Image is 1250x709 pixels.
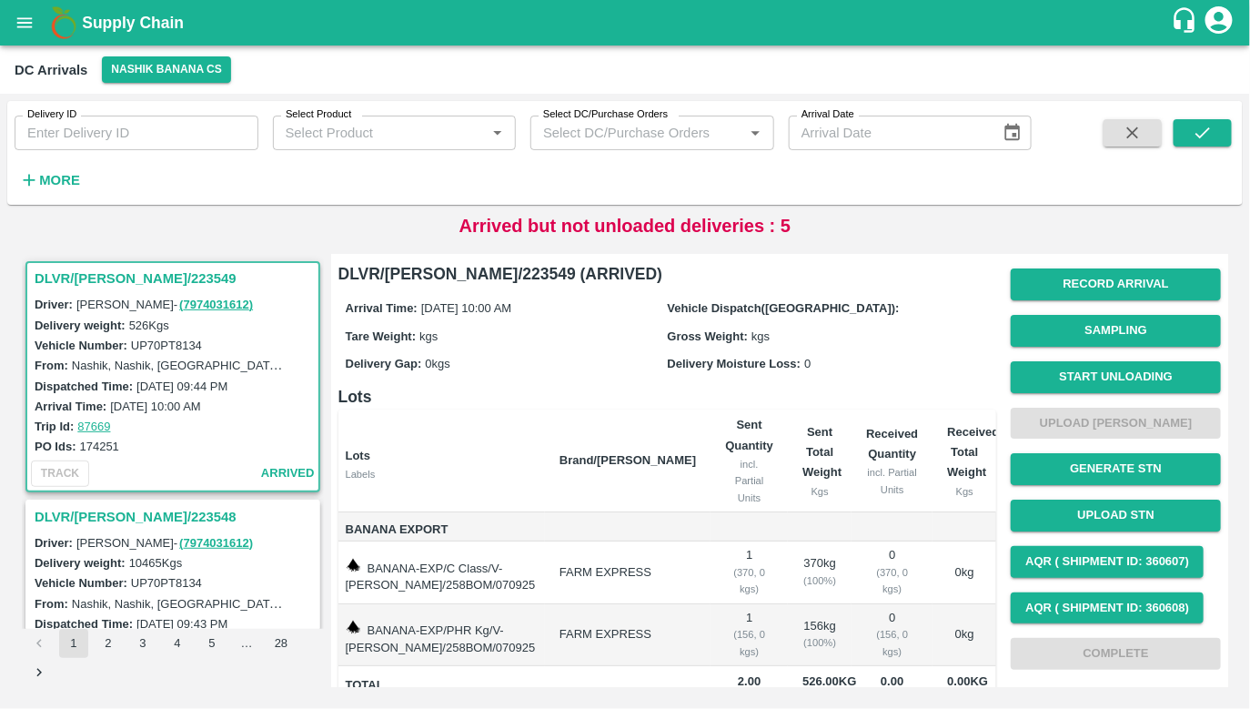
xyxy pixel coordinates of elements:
img: logo [45,5,82,41]
td: 1 [711,604,788,667]
div: customer-support [1171,6,1203,39]
td: 1 [711,542,788,604]
label: Delivery Moisture Loss: [667,357,801,370]
span: [PERSON_NAME] - [76,298,255,311]
span: [PERSON_NAME] - [76,536,255,550]
img: weight [346,620,360,634]
span: Banana Export [346,520,545,541]
span: 0.00 Kg [947,674,988,688]
span: 0 [804,357,811,370]
label: Delivery ID [27,107,76,122]
label: [DATE] 09:43 PM [136,617,227,631]
span: [DATE] 10:00 AM [421,301,511,315]
span: Total [346,675,545,696]
label: From: [35,359,68,372]
img: weight [346,558,360,572]
label: 10465 Kgs [129,556,183,570]
span: 0 kgs [425,357,449,370]
label: Gross Weight: [667,329,748,343]
label: Vehicle Number: [35,339,127,352]
label: [DATE] 10:00 AM [110,400,200,413]
label: Select DC/Purchase Orders [543,107,668,122]
label: Delivery weight: [35,556,126,570]
button: Select DC [102,56,231,83]
td: 0 kg [932,542,996,604]
h6: Lots [338,384,997,410]
h3: DLVR/[PERSON_NAME]/223549 [35,267,317,290]
h3: DLVR/[PERSON_NAME]/223548 [35,505,317,529]
div: DC Arrivals [15,58,87,82]
label: UP70PT8134 [131,339,202,352]
button: Go to page 28 [267,629,296,658]
div: ( 156, 0 kgs) [725,626,773,660]
label: Select Product [286,107,351,122]
span: 0.00 [866,672,918,693]
td: 0 [852,542,932,604]
input: Enter Delivery ID [15,116,258,150]
label: From: [35,597,68,611]
label: PO Ids: [35,440,76,453]
div: … [232,635,261,653]
input: Arrival Date [789,116,988,150]
label: Nashik, Nashik, [GEOGRAPHIC_DATA], [GEOGRAPHIC_DATA], [GEOGRAPHIC_DATA] [72,596,539,611]
b: Received Total Weight [947,425,999,480]
div: ( 100 %) [802,634,837,651]
div: account of current user [1203,4,1235,42]
span: kgs [751,329,770,343]
label: [DATE] 09:44 PM [136,380,227,393]
label: Vehicle Number: [35,576,127,590]
div: Kgs [802,483,837,500]
td: 0 kg [932,604,996,667]
span: arrived [261,463,315,484]
span: kgs [419,329,438,343]
nav: pagination navigation [22,629,324,687]
label: Arrival Date [801,107,854,122]
label: Dispatched Time: [35,617,133,631]
a: Supply Chain [82,10,1171,35]
a: (7974031612) [179,298,253,311]
button: Open [743,121,767,145]
strong: More [39,173,80,187]
button: Record Arrival [1011,268,1221,300]
b: Brand/[PERSON_NAME] [559,453,696,467]
button: Open [486,121,509,145]
button: Generate STN [1011,453,1221,485]
td: 370 kg [788,542,852,604]
td: BANANA-EXP/C Class/V-[PERSON_NAME]/258BOM/070925 [338,542,545,604]
label: Tare Weight: [346,329,417,343]
div: incl. Partial Units [725,456,773,506]
label: Delivery weight: [35,319,126,332]
label: Arrival Time: [346,301,418,315]
div: incl. Partial Units [866,464,918,498]
button: Go to next page [25,658,54,687]
div: ( 100 %) [802,572,837,589]
b: Lots [346,449,370,462]
button: AQR ( Shipment Id: 360608) [1011,593,1204,624]
button: Choose date [995,116,1030,150]
div: Labels [346,466,545,482]
input: Select DC/Purchase Orders [536,121,715,145]
div: ( 370, 0 kgs) [725,564,773,598]
button: Sampling [1011,315,1221,347]
label: Driver: [35,298,73,311]
button: page 1 [59,629,88,658]
label: Delivery Gap: [346,357,422,370]
td: FARM EXPRESS [545,604,711,667]
a: (7974031612) [179,536,253,550]
p: Arrived but not unloaded deliveries : 5 [459,212,791,239]
label: 174251 [80,440,119,453]
label: UP70PT8134 [131,576,202,590]
label: Driver: [35,536,73,550]
label: Nashik, Nashik, [GEOGRAPHIC_DATA], [GEOGRAPHIC_DATA], [GEOGRAPHIC_DATA] [72,358,539,372]
button: Go to page 3 [128,629,157,658]
button: More [15,165,85,196]
div: Kgs [947,483,982,500]
div: ( 370, 0 kgs) [866,564,918,598]
b: Supply Chain [82,14,184,32]
b: Sent Total Weight [802,425,842,480]
td: FARM EXPRESS [545,542,711,604]
label: Arrival Time: [35,400,106,413]
b: Sent Quantity [725,418,773,451]
button: Upload STN [1011,500,1221,532]
td: 0 [852,604,932,667]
